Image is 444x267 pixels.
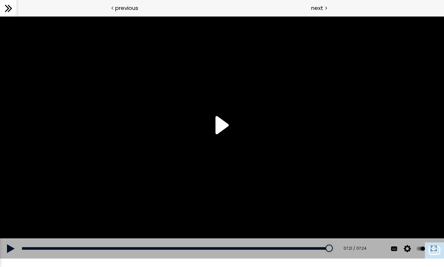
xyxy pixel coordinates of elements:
div: 07:21 / 07:24 [338,246,366,252]
button: Play back rate [415,238,426,259]
button: Video quality [402,238,413,259]
span: next [311,4,323,12]
span: previous [115,4,138,12]
div: Change playback rate [414,238,427,259]
button: Subtitles and Transcript [389,238,400,259]
div: See available captions [387,238,401,259]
